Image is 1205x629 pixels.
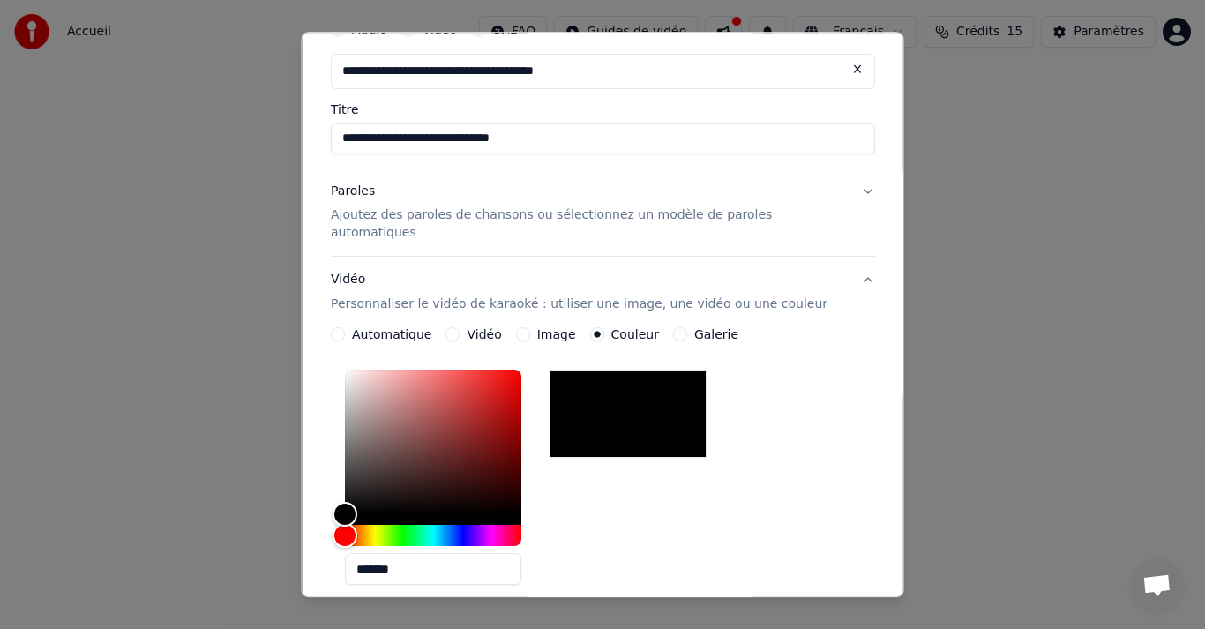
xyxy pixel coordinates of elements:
button: ParolesAjoutez des paroles de chansons ou sélectionnez un modèle de paroles automatiques [331,168,875,257]
label: Titre [331,103,875,116]
label: Galerie [693,329,737,341]
p: Personnaliser le vidéo de karaoké : utiliser une image, une vidéo ou une couleur [331,296,827,314]
label: Image [536,329,575,341]
div: Paroles [331,183,375,200]
label: Automatique [352,329,431,341]
button: VidéoPersonnaliser le vidéo de karaoké : utiliser une image, une vidéo ou une couleur [331,258,875,328]
div: Vidéo [331,272,827,314]
div: Color [345,371,521,515]
label: Vidéo [422,23,456,35]
div: Hue [345,526,521,547]
label: Audio [352,23,387,35]
label: Vidéo [467,329,501,341]
label: Couleur [610,329,658,341]
label: URL [492,23,517,35]
p: Ajoutez des paroles de chansons ou sélectionnez un modèle de paroles automatiques [331,207,847,243]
